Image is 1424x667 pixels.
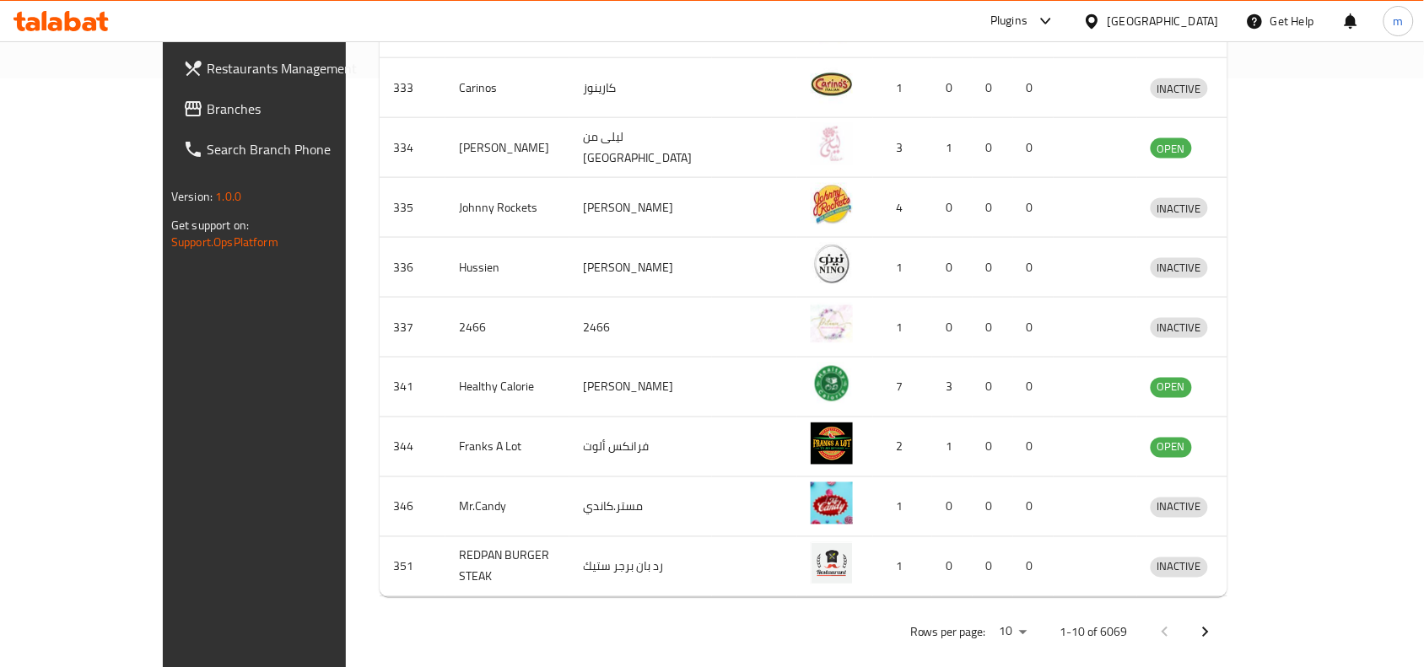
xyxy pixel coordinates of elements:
img: Carinos [811,63,853,105]
img: Hussien [811,243,853,285]
td: 0 [932,178,973,238]
td: 335 [380,178,445,238]
td: 2466 [569,298,712,358]
td: 0 [1013,298,1054,358]
td: 1 [873,298,932,358]
div: [GEOGRAPHIC_DATA] [1108,12,1219,30]
a: Branches [170,89,401,129]
td: 0 [973,178,1013,238]
div: INACTIVE [1151,557,1208,578]
td: 0 [973,417,1013,477]
td: 0 [1013,358,1054,417]
td: 0 [932,477,973,537]
td: 346 [380,477,445,537]
td: 1 [873,537,932,597]
td: 1 [932,118,973,178]
span: INACTIVE [1151,199,1208,218]
td: 0 [932,298,973,358]
img: REDPAN BURGER STEAK [811,542,853,584]
span: OPEN [1151,438,1192,457]
td: مستر.كاندي [569,477,712,537]
td: [PERSON_NAME] [445,118,569,178]
td: 337 [380,298,445,358]
td: 344 [380,417,445,477]
td: Johnny Rockets [445,178,569,238]
td: كارينوز [569,58,712,118]
span: 1.0.0 [215,186,241,207]
td: 0 [1013,537,1054,597]
td: 1 [873,58,932,118]
img: Mr.Candy [811,482,853,524]
img: 2466 [811,303,853,345]
span: INACTIVE [1151,79,1208,99]
p: Rows per page: [910,622,986,643]
td: [PERSON_NAME] [569,238,712,298]
td: 2466 [445,298,569,358]
div: INACTIVE [1151,498,1208,518]
td: 0 [1013,417,1054,477]
td: 0 [932,537,973,597]
td: 0 [973,118,1013,178]
td: Healthy Calorie [445,358,569,417]
img: Leila Min Lebnan [811,123,853,165]
td: 0 [932,58,973,118]
span: OPEN [1151,139,1192,159]
td: 0 [1013,477,1054,537]
td: 333 [380,58,445,118]
td: 4 [873,178,932,238]
span: INACTIVE [1151,557,1208,577]
div: OPEN [1151,138,1192,159]
td: 334 [380,118,445,178]
span: Branches [207,99,387,119]
td: 336 [380,238,445,298]
div: INACTIVE [1151,318,1208,338]
td: 2 [873,417,932,477]
div: Rows per page: [993,620,1033,645]
td: 1 [873,477,932,537]
div: OPEN [1151,438,1192,458]
td: 1 [873,238,932,298]
span: Restaurants Management [207,58,387,78]
a: Search Branch Phone [170,129,401,169]
div: Plugins [990,11,1028,31]
td: 351 [380,537,445,597]
td: 3 [932,358,973,417]
td: 0 [1013,238,1054,298]
div: OPEN [1151,378,1192,398]
div: INACTIVE [1151,78,1208,99]
span: Get support on: [171,214,249,236]
td: 0 [1013,118,1054,178]
td: [PERSON_NAME] [569,358,712,417]
div: INACTIVE [1151,198,1208,218]
span: INACTIVE [1151,258,1208,277]
span: Version: [171,186,213,207]
td: رد بان برجر ستيك [569,537,712,597]
span: Search Branch Phone [207,139,387,159]
td: Carinos [445,58,569,118]
span: m [1394,12,1404,30]
td: Hussien [445,238,569,298]
td: فرانكس ألوت [569,417,712,477]
img: Johnny Rockets [811,183,853,225]
span: INACTIVE [1151,498,1208,517]
img: Franks A Lot [811,422,853,465]
a: Restaurants Management [170,48,401,89]
td: 3 [873,118,932,178]
td: 0 [973,238,1013,298]
td: REDPAN BURGER STEAK [445,537,569,597]
td: 7 [873,358,932,417]
td: 341 [380,358,445,417]
td: 0 [1013,178,1054,238]
a: Support.OpsPlatform [171,231,278,253]
img: Healthy Calorie [811,363,853,405]
td: 0 [973,298,1013,358]
td: 0 [973,477,1013,537]
span: INACTIVE [1151,318,1208,337]
td: 0 [973,537,1013,597]
td: [PERSON_NAME] [569,178,712,238]
span: OPEN [1151,378,1192,397]
td: 0 [932,238,973,298]
td: Franks A Lot [445,417,569,477]
td: 0 [973,358,1013,417]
